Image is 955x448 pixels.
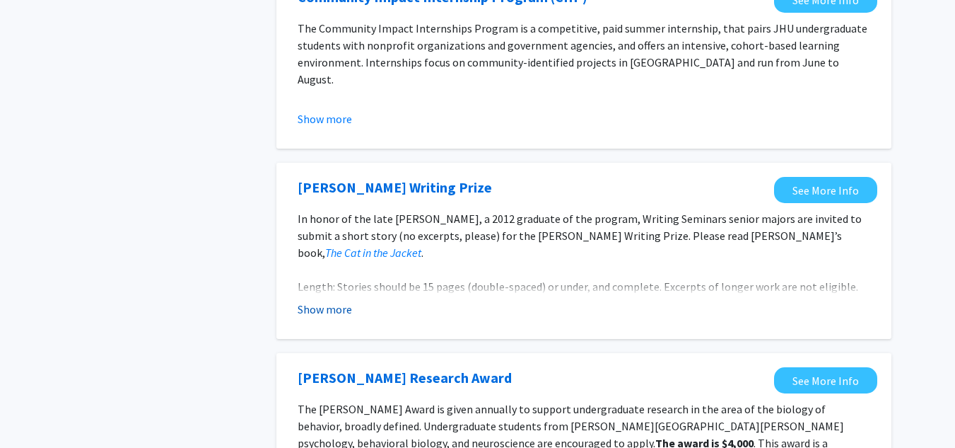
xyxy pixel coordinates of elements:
[774,177,877,203] a: Opens in a new tab
[298,210,870,261] p: In honor of the late [PERSON_NAME], a 2012 graduate of the program, Writing Seminars senior major...
[774,367,877,394] a: Opens in a new tab
[298,367,512,389] a: Opens in a new tab
[11,384,60,437] iframe: Chat
[298,110,352,127] button: Show more
[325,246,421,260] a: The Cat in the Jacket
[298,20,870,88] p: The Community Impact Internships Program is a competitive, paid summer internship, that pairs JHU...
[298,301,352,318] button: Show more
[298,278,870,295] p: Length: Stories should be 15 pages (double-spaced) or under, and complete. Excerpts of longer wor...
[298,177,492,198] a: Opens in a new tab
